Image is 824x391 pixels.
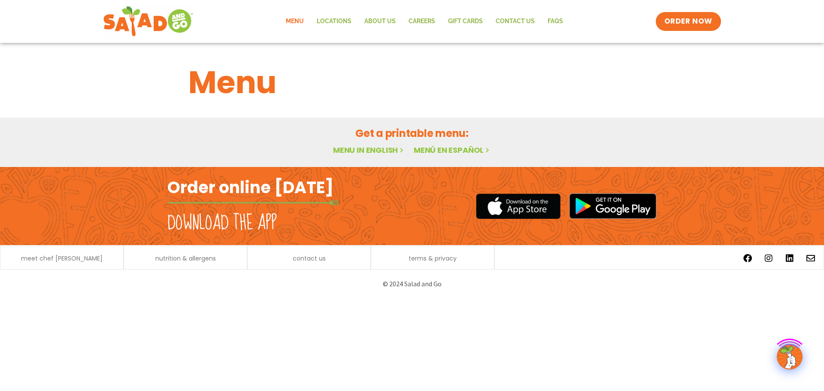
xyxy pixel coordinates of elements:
a: GIFT CARDS [442,12,489,31]
img: fork [167,200,339,205]
a: Menu [279,12,310,31]
img: appstore [476,192,560,220]
a: About Us [358,12,402,31]
a: terms & privacy [409,255,457,261]
a: meet chef [PERSON_NAME] [21,255,103,261]
a: Locations [310,12,358,31]
a: Menú en español [414,145,491,155]
p: © 2024 Salad and Go [172,278,652,290]
a: contact us [293,255,326,261]
a: Contact Us [489,12,541,31]
img: google_play [569,193,657,219]
nav: Menu [279,12,570,31]
a: Careers [402,12,442,31]
span: ORDER NOW [664,16,712,27]
a: Menu in English [333,145,405,155]
h2: Get a printable menu: [188,126,636,141]
h2: Download the app [167,211,277,235]
a: ORDER NOW [656,12,721,31]
a: nutrition & allergens [155,255,216,261]
h1: Menu [188,59,636,106]
h2: Order online [DATE] [167,177,333,198]
a: FAQs [541,12,570,31]
img: new-SAG-logo-768×292 [103,4,194,39]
